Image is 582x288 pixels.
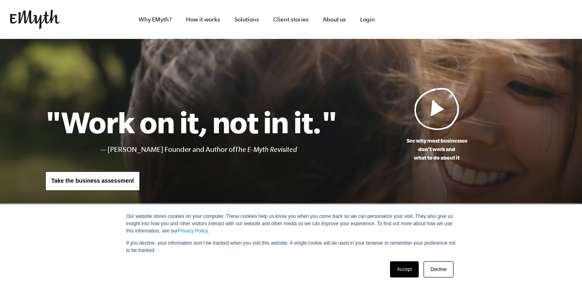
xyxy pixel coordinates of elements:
[424,261,453,277] a: Decline
[178,228,208,234] a: Privacy Policy
[108,144,337,156] li: [PERSON_NAME] Founder and Author of
[414,87,460,130] img: Play Video
[126,213,456,235] p: Our website stores cookies on your computer. These cookies help us know you when you come back so...
[51,177,134,184] span: Take the business assessment
[126,239,456,254] p: If you decline, your information won’t be tracked when you visit this website. A single cookie wi...
[45,104,337,140] h1: "Work on it, not in it."
[337,87,537,162] a: See why most businessesdon't work andwhat to do about it
[337,137,537,162] p: See why most businesses don't work and what to do about it
[390,261,419,277] a: Accept
[10,10,60,29] img: EMyth
[487,11,572,28] iframe: Embedded CTA
[399,11,483,28] iframe: Embedded CTA
[235,145,297,154] i: The E-Myth Revisited
[45,171,140,191] a: Take the business assessment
